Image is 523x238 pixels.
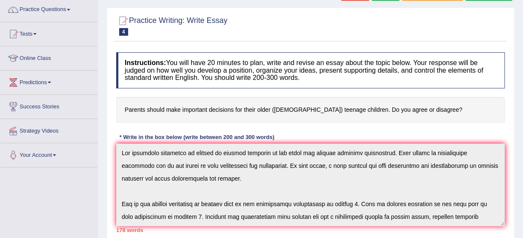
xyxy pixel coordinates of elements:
[0,119,97,140] a: Strategy Videos
[116,226,505,234] div: 178 words
[119,28,128,36] span: 4
[116,52,505,88] h4: You will have 20 minutes to plan, write and revise an essay about the topic below. Your response ...
[116,133,277,142] div: * Write in the box below (write between 200 and 300 words)
[116,14,227,36] h2: Practice Writing: Write Essay
[0,71,97,92] a: Predictions
[0,22,97,43] a: Tests
[125,59,166,66] b: Instructions:
[0,46,97,68] a: Online Class
[0,95,97,116] a: Success Stories
[116,97,505,123] h4: Parents should make important decisions for their older ([DEMOGRAPHIC_DATA]) teenage children. Do...
[0,143,97,164] a: Your Account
